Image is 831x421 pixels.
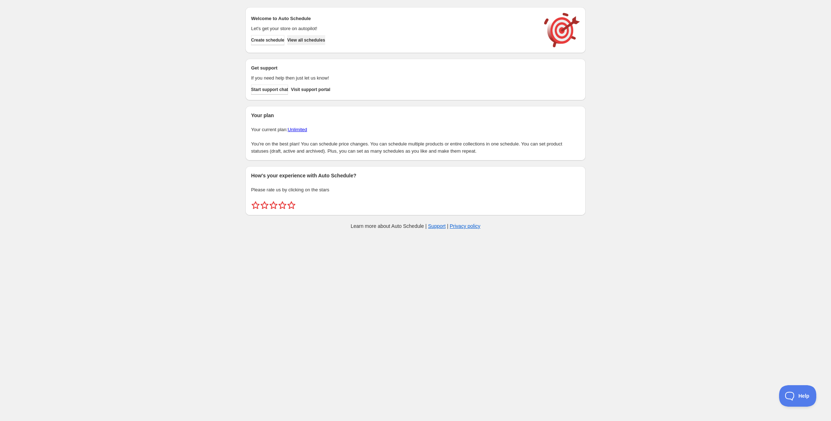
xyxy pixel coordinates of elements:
p: You're on the best plan! You can schedule price changes. You can schedule multiple products or en... [251,140,580,155]
span: Visit support portal [291,87,330,92]
button: Create schedule [251,35,284,45]
h2: Your plan [251,112,580,119]
p: Let's get your store on autopilot! [251,25,537,32]
h2: How's your experience with Auto Schedule? [251,172,580,179]
h2: Welcome to Auto Schedule [251,15,537,22]
p: Please rate us by clicking on the stars [251,186,580,193]
button: View all schedules [287,35,325,45]
a: Support [428,223,446,229]
a: Privacy policy [450,223,481,229]
p: If you need help then just let us know! [251,75,537,82]
span: Create schedule [251,37,284,43]
span: Start support chat [251,87,288,92]
a: Unlimited [288,127,307,132]
a: Visit support portal [291,85,330,95]
p: Your current plan: [251,126,580,133]
span: View all schedules [287,37,325,43]
p: Learn more about Auto Schedule | | [351,223,480,230]
h2: Get support [251,64,537,72]
a: Start support chat [251,85,288,95]
iframe: Toggle Customer Support [779,385,817,407]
